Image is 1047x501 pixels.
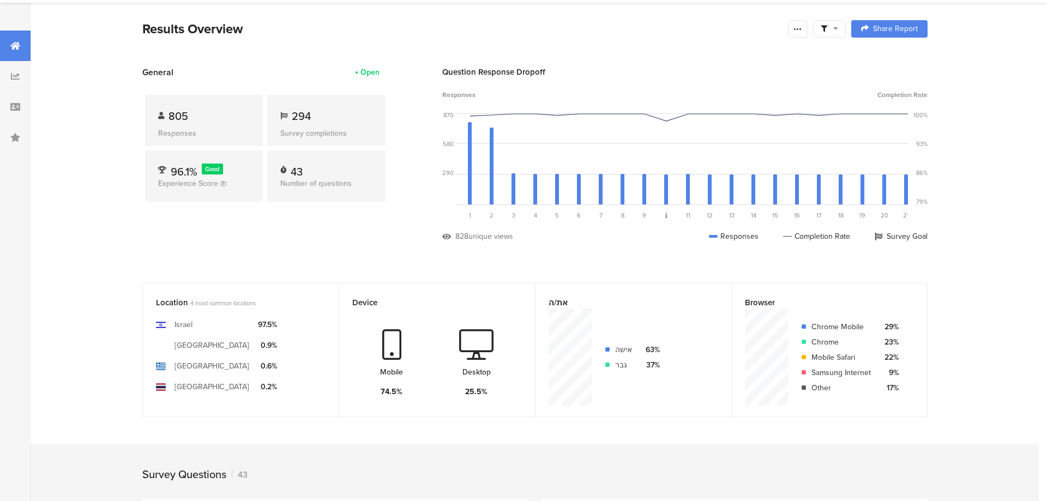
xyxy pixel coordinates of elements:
[838,211,844,220] span: 18
[534,211,537,220] span: 4
[465,386,488,397] div: 25.5%
[292,108,311,124] span: 294
[360,67,380,78] div: Open
[443,140,454,148] div: 580
[442,168,454,177] div: 290
[442,90,476,100] span: Responses
[380,366,403,378] div: Mobile
[577,211,581,220] span: 6
[442,66,928,78] div: Question Response Dropoff
[469,211,471,220] span: 1
[169,108,188,124] span: 805
[709,231,759,242] div: Responses
[615,344,632,355] div: אישה
[549,297,700,309] div: את/ה
[816,211,822,220] span: 17
[880,336,899,348] div: 23%
[729,211,735,220] span: 13
[880,382,899,394] div: 17%
[142,19,783,39] div: Results Overview
[174,381,249,393] div: [GEOGRAPHIC_DATA]
[171,164,197,180] span: 96.1%
[751,211,756,220] span: 14
[291,164,303,174] div: 43
[880,367,899,378] div: 9%
[859,211,865,220] span: 19
[642,211,646,220] span: 9
[490,211,494,220] span: 2
[599,211,603,220] span: 7
[916,140,928,148] div: 93%
[280,178,352,189] span: Number of questions
[913,111,928,119] div: 100%
[875,231,928,242] div: Survey Goal
[811,321,871,333] div: Chrome Mobile
[158,128,250,139] div: Responses
[205,165,219,173] span: Good
[615,359,632,371] div: גבר
[142,466,226,482] div: Survey Questions
[783,231,850,242] div: Completion Rate
[462,366,491,378] div: Desktop
[811,382,871,394] div: Other
[381,386,402,397] div: 74.5%
[811,367,871,378] div: Samsung Internet
[794,211,800,220] span: 16
[352,297,504,309] div: Device
[258,340,277,351] div: 0.9%
[811,352,871,363] div: Mobile Safari
[877,90,928,100] span: Completion Rate
[174,340,249,351] div: [GEOGRAPHIC_DATA]
[916,197,928,206] div: 79%
[455,231,468,242] div: 828
[903,211,909,220] span: 21
[190,299,256,307] span: 4 most common locations
[772,211,778,220] span: 15
[468,231,513,242] div: unique views
[258,381,277,393] div: 0.2%
[641,344,660,355] div: 63%
[880,321,899,333] div: 29%
[916,168,928,177] div: 86%
[443,111,454,119] div: 870
[512,211,515,220] span: 3
[745,297,896,309] div: Browser
[174,319,192,330] div: Israel
[280,128,372,139] div: Survey completions
[811,336,871,348] div: Chrome
[641,359,660,371] div: 37%
[156,297,308,309] div: Location
[142,66,173,79] span: General
[881,211,888,220] span: 20
[232,468,248,481] div: 43
[880,352,899,363] div: 22%
[707,211,713,220] span: 12
[174,360,249,372] div: [GEOGRAPHIC_DATA]
[555,211,559,220] span: 5
[686,211,690,220] span: 11
[873,25,918,33] span: Share Report
[258,360,277,372] div: 0.6%
[621,211,624,220] span: 8
[158,178,218,189] span: Experience Score
[258,319,277,330] div: 97.5%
